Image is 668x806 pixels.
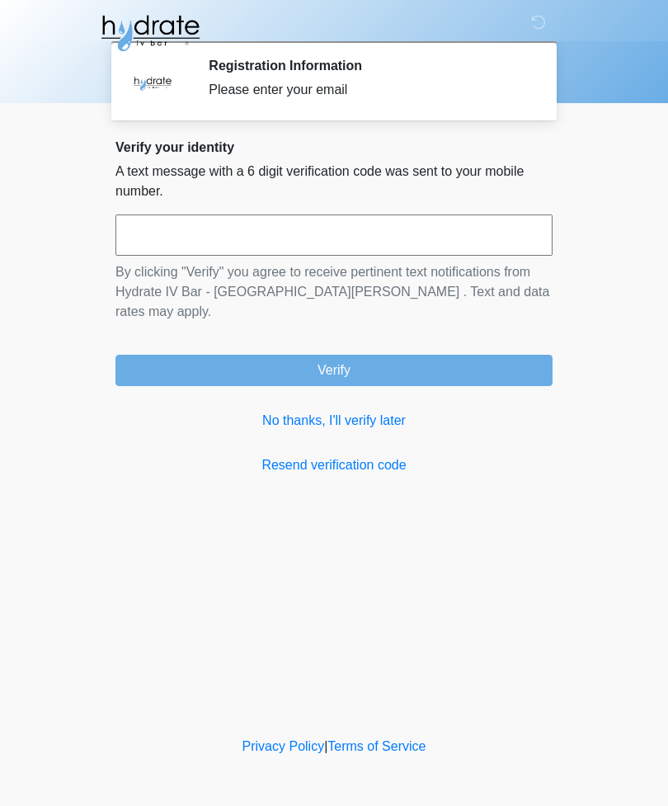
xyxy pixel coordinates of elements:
img: Agent Avatar [128,58,177,107]
div: Please enter your email [209,80,528,100]
a: No thanks, I'll verify later [115,411,553,431]
p: A text message with a 6 digit verification code was sent to your mobile number. [115,162,553,201]
a: Terms of Service [327,739,426,753]
button: Verify [115,355,553,386]
p: By clicking "Verify" you agree to receive pertinent text notifications from Hydrate IV Bar - [GEO... [115,262,553,322]
h2: Verify your identity [115,139,553,155]
a: | [324,739,327,753]
a: Resend verification code [115,455,553,475]
img: Hydrate IV Bar - Fort Collins Logo [99,12,201,54]
a: Privacy Policy [242,739,325,753]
